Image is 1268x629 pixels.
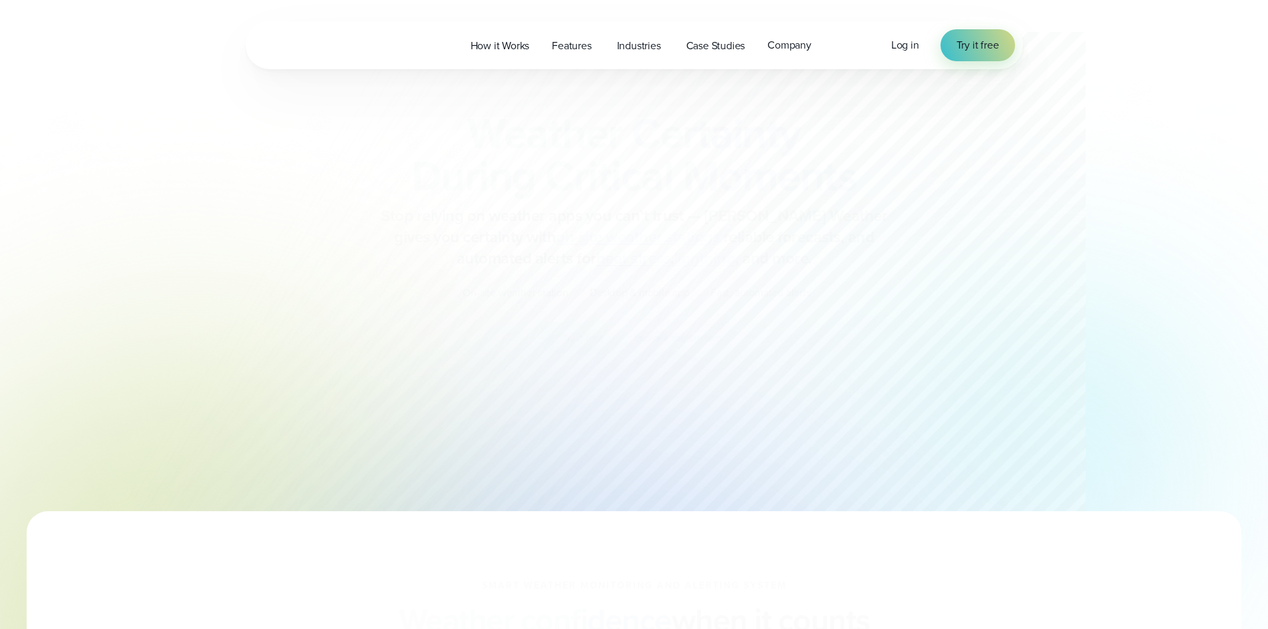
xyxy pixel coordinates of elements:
a: Log in [891,37,919,53]
span: Case Studies [686,38,745,54]
span: Features [552,38,591,54]
span: Try it free [956,37,999,53]
span: Industries [617,38,661,54]
span: How it Works [471,38,530,54]
a: Try it free [941,29,1015,61]
span: Company [767,37,811,53]
a: How it Works [459,32,541,59]
a: Case Studies [675,32,757,59]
